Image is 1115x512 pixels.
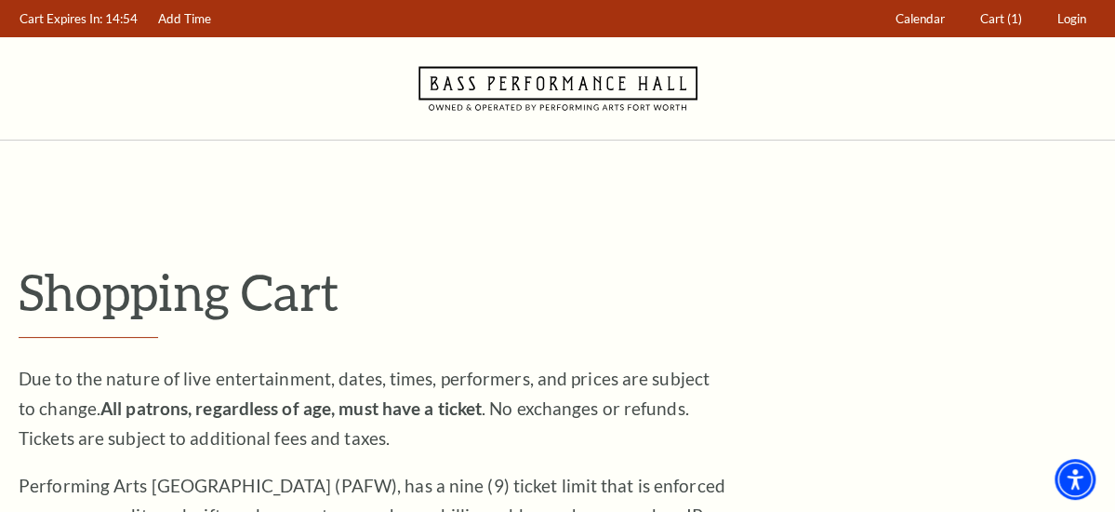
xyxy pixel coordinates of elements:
[418,37,697,140] a: Navigate to Bass Performance Hall homepage
[1007,11,1022,26] span: (1)
[105,11,138,26] span: 14:54
[19,262,1096,322] p: Shopping Cart
[1049,1,1095,37] a: Login
[896,11,945,26] span: Calendar
[1057,11,1086,26] span: Login
[887,1,954,37] a: Calendar
[980,11,1004,26] span: Cart
[150,1,220,37] a: Add Time
[1055,459,1095,500] div: Accessibility Menu
[972,1,1031,37] a: Cart (1)
[20,11,102,26] span: Cart Expires In:
[19,368,710,449] span: Due to the nature of live entertainment, dates, times, performers, and prices are subject to chan...
[100,397,482,419] strong: All patrons, regardless of age, must have a ticket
